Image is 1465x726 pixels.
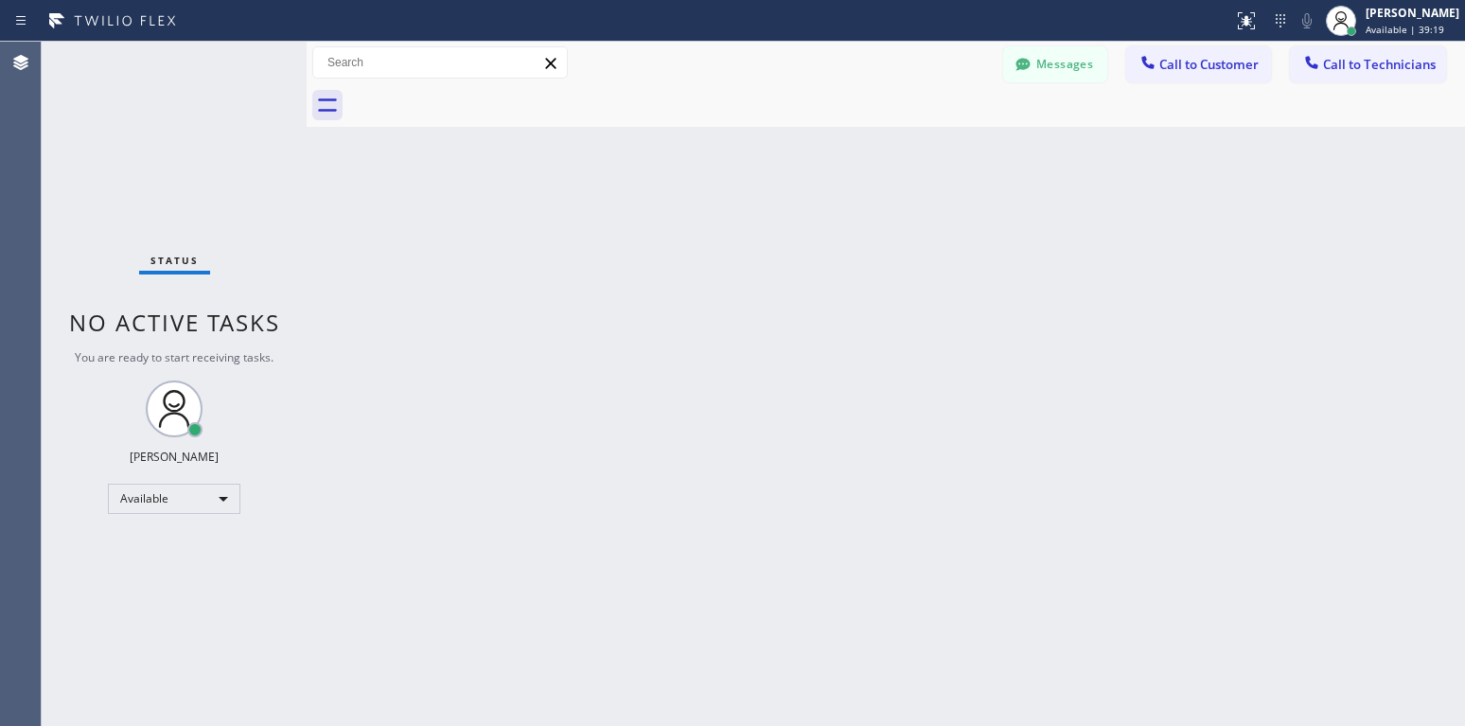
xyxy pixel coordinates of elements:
button: Messages [1003,46,1107,82]
span: Available | 39:19 [1366,23,1444,36]
span: Status [150,254,199,267]
div: Available [108,484,240,514]
button: Call to Technicians [1290,46,1446,82]
input: Search [313,47,567,78]
div: [PERSON_NAME] [1366,5,1459,21]
button: Call to Customer [1126,46,1271,82]
button: Mute [1294,8,1320,34]
span: You are ready to start receiving tasks. [75,349,274,365]
span: No active tasks [69,307,280,338]
span: Call to Technicians [1323,56,1436,73]
span: Call to Customer [1159,56,1259,73]
div: [PERSON_NAME] [130,449,219,465]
